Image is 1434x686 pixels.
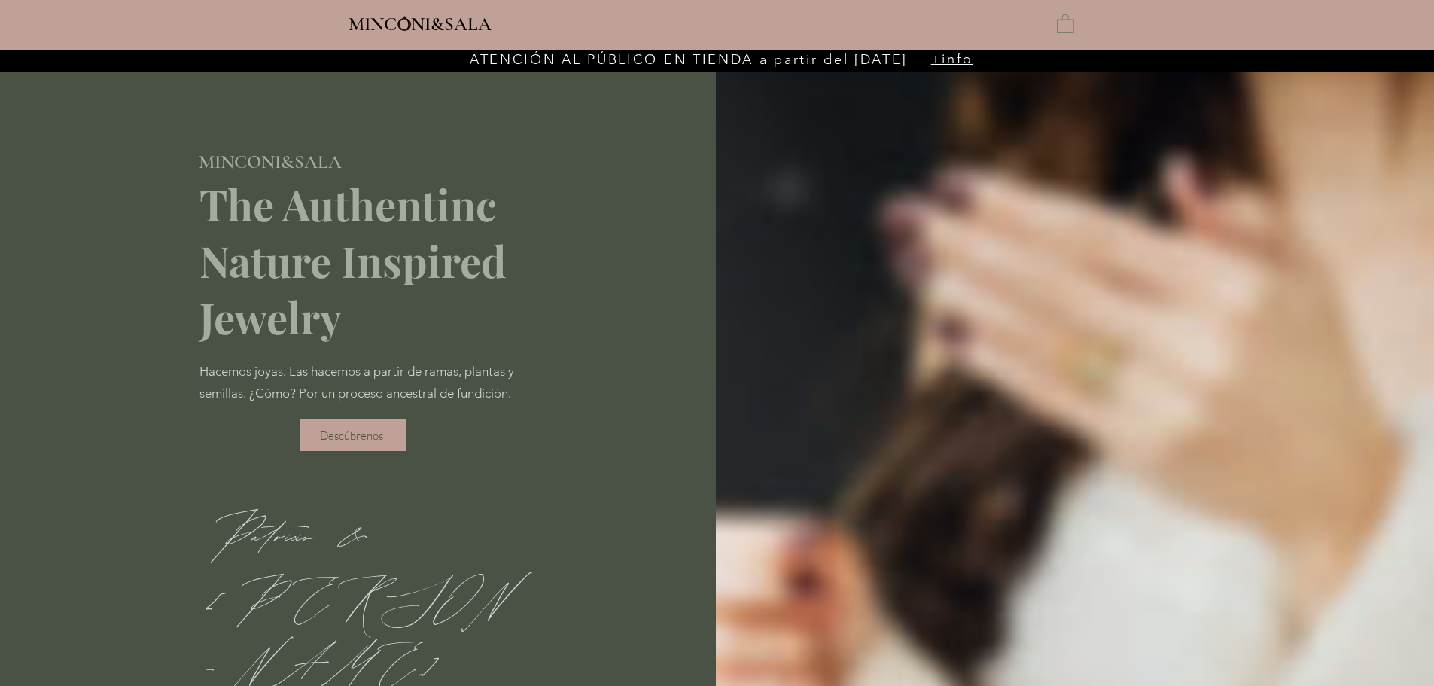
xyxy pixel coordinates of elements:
[931,50,973,67] a: +info
[470,51,908,68] span: ATENCIÓN AL PÚBLICO EN TIENDA a partir del [DATE]
[349,10,492,35] a: MINCONI&SALA
[398,16,411,31] img: Minconi Sala
[349,13,492,35] span: MINCONI&SALA
[320,428,383,443] span: Descúbrenos
[199,148,342,172] a: MINCONI&SALA
[199,364,514,401] span: Hacemos joyas. Las hacemos a partir de ramas, plantas y semillas. ¿Cómo? Por un proceso ancestral...
[199,151,342,173] span: MINCONI&SALA
[300,419,406,451] a: Descúbrenos
[199,175,506,345] span: The Authentinc Nature Inspired Jewelry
